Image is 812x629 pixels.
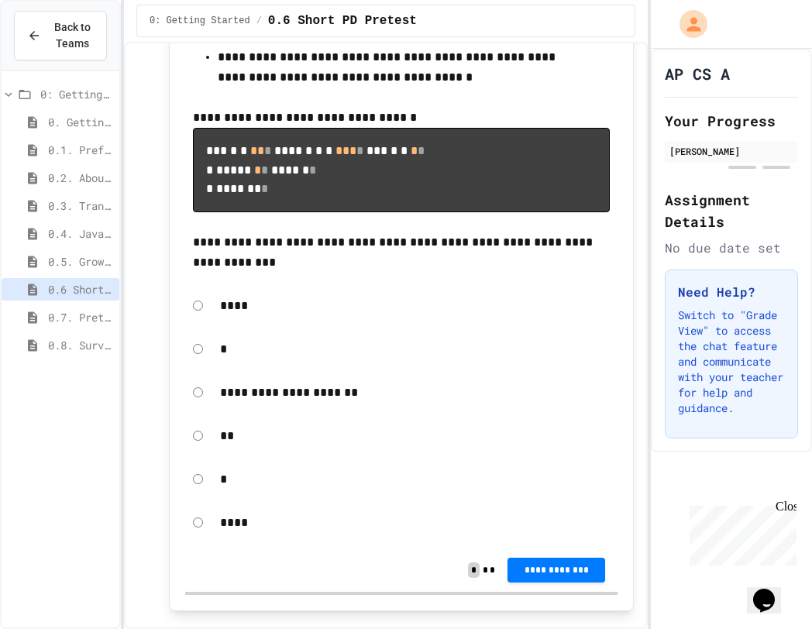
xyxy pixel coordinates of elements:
[665,239,798,257] div: No due date set
[14,11,107,60] button: Back to Teams
[48,142,113,158] span: 0.1. Preface
[678,283,785,301] h3: Need Help?
[663,6,711,42] div: My Account
[48,337,113,353] span: 0.8. Survey
[683,500,797,565] iframe: chat widget
[48,198,113,214] span: 0.3. Transitioning from AP CSP to AP CSA
[669,144,793,158] div: [PERSON_NAME]
[48,170,113,186] span: 0.2. About the AP CSA Exam
[6,6,107,98] div: Chat with us now!Close
[665,189,798,232] h2: Assignment Details
[268,12,417,30] span: 0.6 Short PD Pretest
[48,253,113,270] span: 0.5. Growth Mindset and Pair Programming
[48,309,113,325] span: 0.7. Pretest for the AP CSA Exam
[40,86,113,102] span: 0: Getting Started
[665,63,730,84] h1: AP CS A
[665,110,798,132] h2: Your Progress
[150,15,250,27] span: 0: Getting Started
[48,114,113,130] span: 0. Getting Started
[48,225,113,242] span: 0.4. Java Development Environments
[747,567,797,614] iframe: chat widget
[256,15,262,27] span: /
[48,281,113,297] span: 0.6 Short PD Pretest
[678,308,785,416] p: Switch to "Grade View" to access the chat feature and communicate with your teacher for help and ...
[50,19,94,52] span: Back to Teams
